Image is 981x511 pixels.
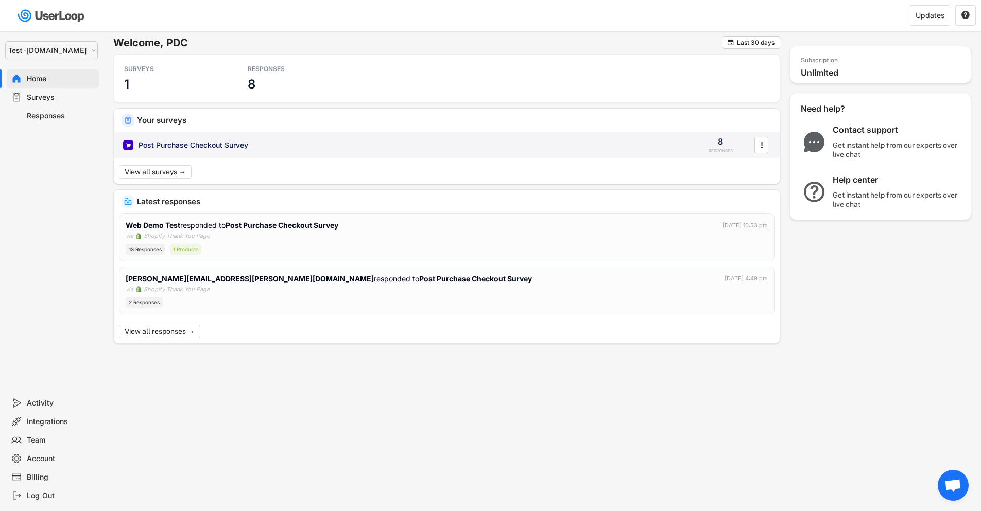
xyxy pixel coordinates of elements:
strong: Post Purchase Checkout Survey [226,221,338,230]
div: Account [27,454,95,464]
div: Integrations [27,417,95,427]
img: userloop-logo-01.svg [15,5,88,26]
button: View all surveys → [119,165,192,179]
strong: Post Purchase Checkout Survey [419,274,532,283]
div: responded to [126,273,532,284]
div: Get instant help from our experts over live chat [833,190,961,209]
img: 1156660_ecommerce_logo_shopify_icon%20%281%29.png [135,286,142,292]
div: 13 Responses [126,244,165,255]
text:  [761,139,763,150]
div: Contact support [833,125,961,135]
div: Post Purchase Checkout Survey [139,140,248,150]
div: Updates [916,12,944,19]
div: [DATE] 4:49 pm [725,274,768,283]
div: via [126,232,133,240]
text:  [961,10,970,20]
div: RESPONSES [709,148,733,154]
div: Subscription [801,57,838,65]
div: 8 [718,136,723,147]
div: 2 Responses [126,297,163,308]
div: Shopify Thank You Page [144,232,210,240]
strong: Web Demo Test [126,221,180,230]
div: responded to [126,220,340,231]
img: 1156660_ecommerce_logo_shopify_icon%20%281%29.png [135,233,142,239]
div: RESPONSES [248,65,340,73]
text:  [728,39,734,46]
div: via [126,285,133,294]
div: SURVEYS [124,65,217,73]
div: Responses [27,111,95,121]
div: Team [27,435,95,445]
h6: Welcome, PDC [113,36,722,49]
div: Activity [27,398,95,408]
button:  [961,11,970,20]
div: Surveys [27,93,95,102]
div: Get instant help from our experts over live chat [833,140,961,159]
div: Help center [833,174,961,185]
h3: 1 [124,76,129,92]
div: Your surveys [137,116,772,124]
div: Open chat [938,470,969,501]
div: Home [27,74,95,84]
button:  [727,39,734,46]
div: [DATE] 10:53 pm [722,221,768,230]
button: View all responses → [119,325,200,338]
img: IncomingMajor.svg [124,198,132,205]
div: Log Out [27,491,95,501]
div: Latest responses [137,198,772,205]
div: Shopify Thank You Page [144,285,210,294]
h3: 8 [248,76,255,92]
img: QuestionMarkInverseMajor.svg [801,182,828,202]
div: Unlimited [801,67,966,78]
img: ChatMajor.svg [801,132,828,152]
strong: [PERSON_NAME][EMAIL_ADDRESS][PERSON_NAME][DOMAIN_NAME] [126,274,374,283]
div: Need help? [801,103,873,114]
button:  [756,137,767,153]
div: 1 Products [170,244,201,255]
div: Last 30 days [737,40,775,46]
div: Billing [27,472,95,482]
